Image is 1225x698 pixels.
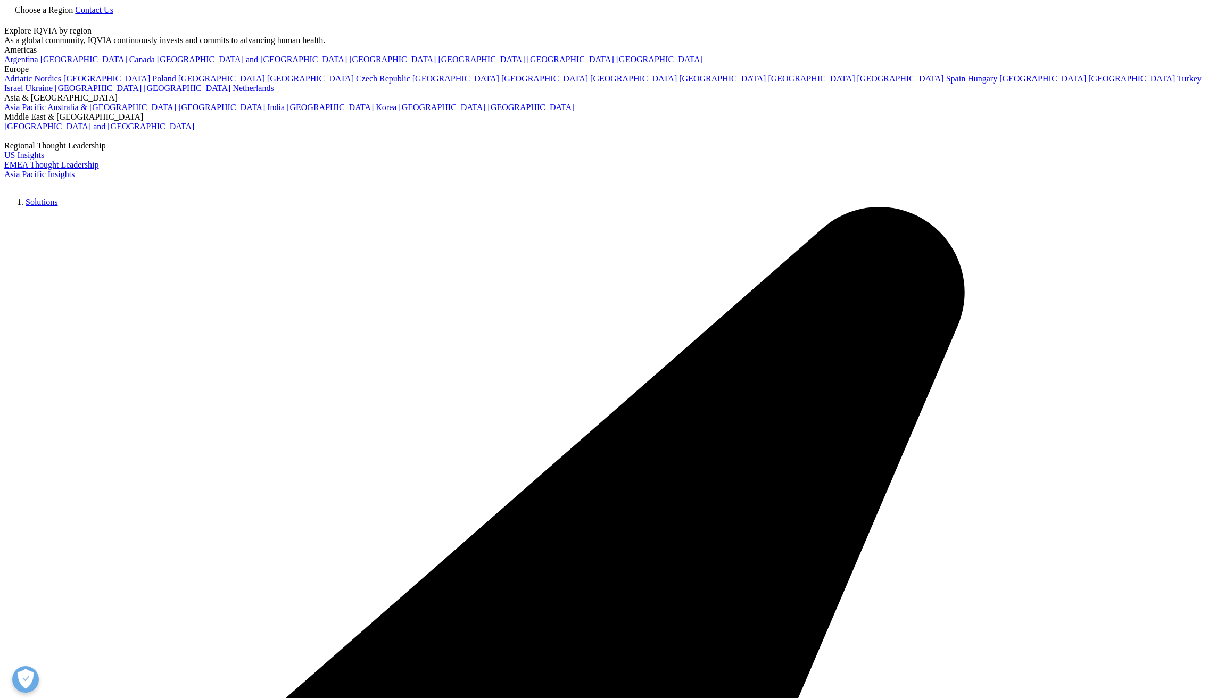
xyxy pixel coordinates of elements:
a: Argentina [4,55,38,64]
a: [GEOGRAPHIC_DATA] [144,84,230,93]
a: Poland [152,74,176,83]
a: [GEOGRAPHIC_DATA] and [GEOGRAPHIC_DATA] [157,55,347,64]
div: Explore IQVIA by region [4,26,1221,36]
a: Spain [946,74,965,83]
a: [GEOGRAPHIC_DATA] [438,55,525,64]
a: EMEA Thought Leadership [4,160,98,169]
a: Israel [4,84,23,93]
button: Open Preferences [12,666,39,693]
a: Asia Pacific Insights [4,170,75,179]
div: Americas [4,45,1221,55]
a: [GEOGRAPHIC_DATA] [501,74,588,83]
a: Solutions [26,197,57,206]
a: Czech Republic [356,74,410,83]
a: Netherlands [233,84,274,93]
a: Hungary [967,74,997,83]
div: Asia & [GEOGRAPHIC_DATA] [4,93,1221,103]
a: Adriatic [4,74,32,83]
a: [GEOGRAPHIC_DATA] [40,55,127,64]
a: [GEOGRAPHIC_DATA] [590,74,677,83]
a: US Insights [4,151,44,160]
a: [GEOGRAPHIC_DATA] [399,103,485,112]
a: Turkey [1177,74,1202,83]
div: As a global community, IQVIA continuously invests and commits to advancing human health. [4,36,1221,45]
a: Korea [376,103,396,112]
a: India [267,103,285,112]
a: [GEOGRAPHIC_DATA] [857,74,944,83]
a: [GEOGRAPHIC_DATA] [1088,74,1175,83]
div: Middle East & [GEOGRAPHIC_DATA] [4,112,1221,122]
a: [GEOGRAPHIC_DATA] [768,74,855,83]
a: [GEOGRAPHIC_DATA] [527,55,614,64]
a: [GEOGRAPHIC_DATA] [349,55,436,64]
div: Europe [4,64,1221,74]
a: Asia Pacific [4,103,46,112]
a: [GEOGRAPHIC_DATA] [63,74,150,83]
a: [GEOGRAPHIC_DATA] [287,103,374,112]
a: Ukraine [26,84,53,93]
a: Contact Us [75,5,113,14]
a: [GEOGRAPHIC_DATA] and [GEOGRAPHIC_DATA] [4,122,194,131]
a: [GEOGRAPHIC_DATA] [55,84,142,93]
a: [GEOGRAPHIC_DATA] [267,74,354,83]
a: [GEOGRAPHIC_DATA] [679,74,766,83]
span: Choose a Region [15,5,73,14]
a: [GEOGRAPHIC_DATA] [178,103,265,112]
a: Canada [129,55,155,64]
a: Australia & [GEOGRAPHIC_DATA] [47,103,176,112]
a: [GEOGRAPHIC_DATA] [488,103,575,112]
a: [GEOGRAPHIC_DATA] [178,74,265,83]
a: [GEOGRAPHIC_DATA] [412,74,499,83]
a: [GEOGRAPHIC_DATA] [616,55,703,64]
a: [GEOGRAPHIC_DATA] [999,74,1086,83]
a: Nordics [34,74,61,83]
div: Regional Thought Leadership [4,141,1221,151]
